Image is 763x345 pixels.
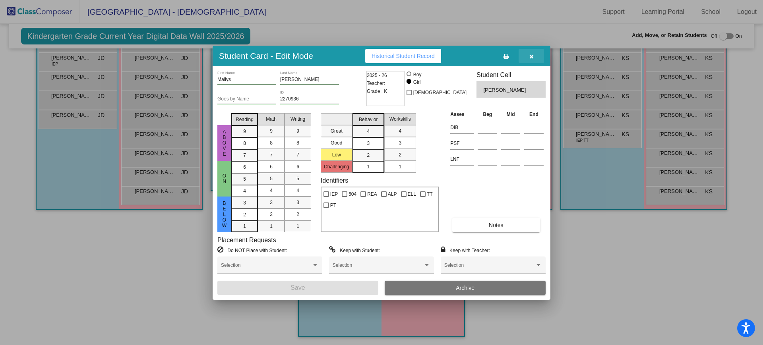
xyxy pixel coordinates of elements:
[243,128,246,135] span: 9
[217,246,287,254] label: = Do NOT Place with Student:
[367,163,370,170] span: 1
[399,151,401,158] span: 2
[217,96,276,102] input: goes by name
[243,199,246,206] span: 3
[367,140,370,147] span: 3
[243,175,246,183] span: 5
[399,139,401,146] span: 3
[330,189,338,199] span: IEP
[372,53,435,59] span: Historical Student Record
[243,140,246,147] span: 8
[270,163,273,170] span: 6
[367,71,387,79] span: 2025 - 26
[236,116,254,123] span: Reading
[221,200,228,228] span: Below
[483,86,527,94] span: [PERSON_NAME]
[270,187,273,194] span: 4
[329,246,380,254] label: = Keep with Student:
[489,222,504,228] span: Notes
[217,281,378,295] button: Save
[450,153,474,165] input: assessment
[385,281,546,295] button: Archive
[290,284,305,291] span: Save
[450,137,474,149] input: assessment
[413,88,467,97] span: [DEMOGRAPHIC_DATA]
[448,110,476,119] th: Asses
[367,189,377,199] span: REA
[296,163,299,170] span: 6
[296,187,299,194] span: 4
[221,173,228,184] span: On
[243,152,246,159] span: 7
[389,116,411,123] span: Workskills
[349,189,356,199] span: 504
[243,187,246,195] span: 4
[367,152,370,159] span: 2
[296,199,299,206] span: 3
[456,285,474,291] span: Archive
[321,177,348,184] label: Identifiers
[270,223,273,230] span: 1
[522,110,546,119] th: End
[427,189,433,199] span: TT
[367,87,387,95] span: Grade : K
[399,127,401,135] span: 4
[270,211,273,218] span: 2
[243,211,246,218] span: 2
[270,139,273,146] span: 8
[452,218,540,232] button: Notes
[388,189,397,199] span: ALP
[221,129,228,157] span: Above
[476,110,499,119] th: Beg
[330,200,336,210] span: PT
[296,211,299,218] span: 2
[359,116,378,123] span: Behavior
[296,151,299,158] span: 7
[243,164,246,171] span: 6
[217,236,276,244] label: Placement Requests
[266,116,277,123] span: Math
[296,175,299,182] span: 5
[367,79,385,87] span: Teacher:
[408,189,416,199] span: ELL
[270,199,273,206] span: 3
[296,139,299,146] span: 8
[441,246,490,254] label: = Keep with Teacher:
[296,223,299,230] span: 1
[399,163,401,170] span: 1
[243,223,246,230] span: 1
[367,128,370,135] span: 4
[413,71,422,78] div: Boy
[450,121,474,133] input: assessment
[290,116,305,123] span: Writing
[476,71,546,79] h3: Student Cell
[365,49,441,63] button: Historical Student Record
[296,127,299,135] span: 9
[280,96,339,102] input: Enter ID
[499,110,522,119] th: Mid
[219,51,313,61] h3: Student Card - Edit Mode
[413,79,421,86] div: Girl
[270,175,273,182] span: 5
[270,151,273,158] span: 7
[270,127,273,135] span: 9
